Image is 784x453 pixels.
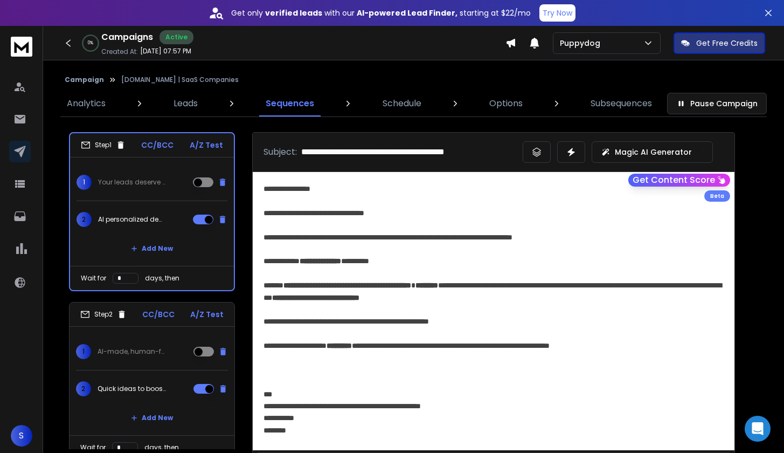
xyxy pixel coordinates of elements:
[121,75,239,84] p: [DOMAIN_NAME] | SaaS Companies
[615,147,692,157] p: Magic AI Generator
[98,178,167,187] p: Your leads deserve a demo made just for them
[76,344,91,359] span: 1
[11,425,32,447] button: S
[591,97,652,110] p: Subsequences
[144,443,179,452] p: days, then
[539,4,575,22] button: Try Now
[704,190,730,202] div: Beta
[141,140,174,150] p: CC/BCC
[140,47,191,56] p: [DATE] 07:57 PM
[98,385,166,393] p: Quick ideas to boost trial-to-paid conversions
[265,8,322,18] strong: verified leads
[80,310,127,319] div: Step 2
[696,38,758,49] p: Get Free Credits
[266,97,314,110] p: Sequences
[628,174,730,187] button: Get Content Score
[60,91,112,116] a: Analytics
[88,40,93,46] p: 0 %
[584,91,658,116] a: Subsequences
[101,31,153,44] h1: Campaigns
[674,32,765,54] button: Get Free Credits
[592,141,713,163] button: Magic AI Generator
[376,91,428,116] a: Schedule
[77,175,92,190] span: 1
[190,309,224,320] p: A/Z Test
[383,97,421,110] p: Schedule
[159,30,193,44] div: Active
[76,381,91,396] span: 2
[174,97,198,110] p: Leads
[263,146,297,159] p: Subject:
[667,93,767,114] button: Pause Campaign
[357,8,457,18] strong: AI-powered Lead Finder,
[98,215,167,224] p: AI personalized demo
[122,407,182,429] button: Add New
[77,212,92,227] span: 2
[489,97,523,110] p: Options
[231,8,531,18] p: Get only with our starting at $22/mo
[98,347,166,356] p: AI-made, human-feel demos that convert
[560,38,605,49] p: Puppydog
[67,97,106,110] p: Analytics
[80,443,106,452] p: Wait for
[142,309,175,320] p: CC/BCC
[745,416,771,442] div: Open Intercom Messenger
[167,91,204,116] a: Leads
[81,274,106,283] p: Wait for
[101,47,138,56] p: Created At:
[81,140,126,150] div: Step 1
[259,91,321,116] a: Sequences
[65,75,104,84] button: Campaign
[11,37,32,57] img: logo
[543,8,572,18] p: Try Now
[483,91,529,116] a: Options
[69,132,235,291] li: Step1CC/BCCA/Z Test1Your leads deserve a demo made just for them2AI personalized demoAdd NewWait ...
[122,238,182,259] button: Add New
[145,274,179,283] p: days, then
[190,140,223,150] p: A/Z Test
